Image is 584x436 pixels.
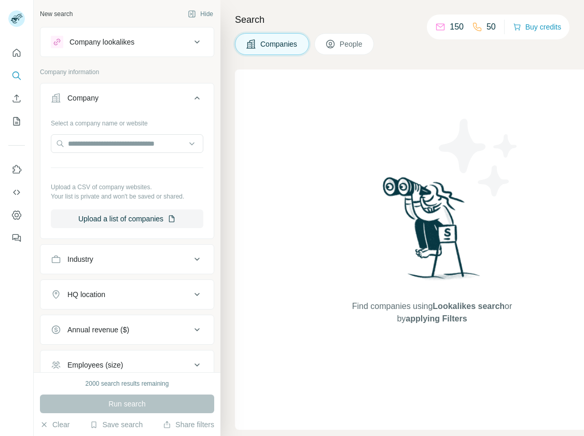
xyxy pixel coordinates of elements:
button: Save search [90,419,143,430]
button: Hide [180,6,220,22]
button: Industry [40,247,214,272]
p: Your list is private and won't be saved or shared. [51,192,203,201]
button: Company lookalikes [40,30,214,54]
div: 2000 search results remaining [86,379,169,388]
div: Select a company name or website [51,115,203,128]
div: Industry [67,254,93,264]
button: Upload a list of companies [51,209,203,228]
span: Lookalikes search [433,302,505,311]
div: Employees (size) [67,360,123,370]
p: 50 [486,21,496,33]
div: Annual revenue ($) [67,325,129,335]
button: My lists [8,112,25,131]
button: Search [8,66,25,85]
button: Feedback [8,229,25,247]
span: Find companies using or by [349,300,515,325]
div: HQ location [67,289,105,300]
p: Upload a CSV of company websites. [51,182,203,192]
button: Share filters [163,419,214,430]
div: Company [67,93,99,103]
button: Quick start [8,44,25,62]
div: Company lookalikes [69,37,134,47]
button: Company [40,86,214,115]
img: Surfe Illustration - Stars [432,111,525,204]
h4: Search [235,12,572,27]
p: 150 [450,21,464,33]
button: Dashboard [8,206,25,224]
button: Buy credits [513,20,561,34]
p: Company information [40,67,214,77]
div: New search [40,9,73,19]
button: Use Surfe API [8,183,25,202]
button: Employees (size) [40,353,214,377]
button: Use Surfe on LinkedIn [8,160,25,179]
span: People [340,39,364,49]
span: Companies [260,39,298,49]
button: Enrich CSV [8,89,25,108]
button: Clear [40,419,69,430]
button: Annual revenue ($) [40,317,214,342]
span: applying Filters [406,314,467,323]
img: Surfe Illustration - Woman searching with binoculars [378,174,486,290]
button: HQ location [40,282,214,307]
